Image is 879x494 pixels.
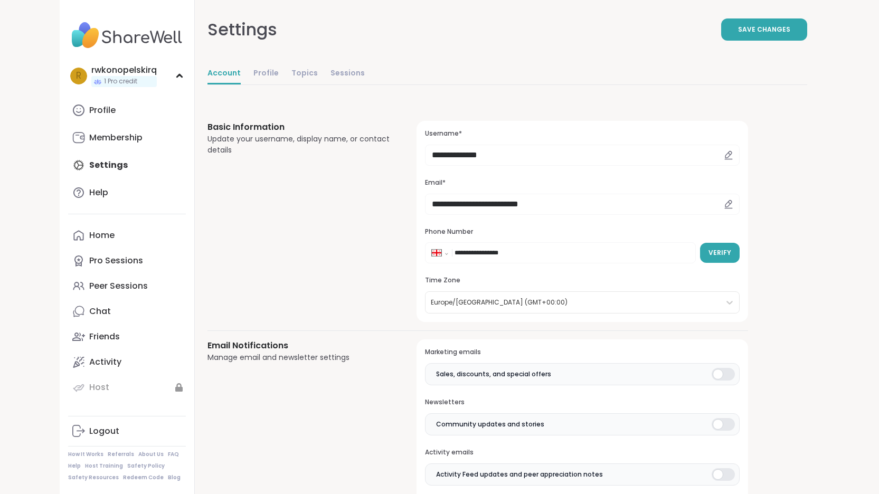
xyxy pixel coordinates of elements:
button: Verify [700,243,740,263]
a: Chat [68,299,186,324]
a: Profile [68,98,186,123]
h3: Activity emails [425,448,739,457]
a: Home [68,223,186,248]
a: Safety Resources [68,474,119,481]
div: Chat [89,306,111,317]
div: Activity [89,356,121,368]
h3: Username* [425,129,739,138]
a: Profile [253,63,279,84]
div: Home [89,230,115,241]
h3: Email Notifications [207,339,392,352]
div: rwkonopelskirq [91,64,157,76]
a: Help [68,180,186,205]
div: Membership [89,132,143,144]
a: Help [68,462,81,470]
a: Peer Sessions [68,273,186,299]
a: Referrals [108,451,134,458]
div: Pro Sessions [89,255,143,267]
div: Help [89,187,108,198]
h3: Marketing emails [425,348,739,357]
span: 1 Pro credit [104,77,137,86]
div: Manage email and newsletter settings [207,352,392,363]
a: Account [207,63,241,84]
a: FAQ [168,451,179,458]
div: Profile [89,104,116,116]
a: Host Training [85,462,123,470]
a: Host [68,375,186,400]
a: Activity [68,349,186,375]
span: Save Changes [738,25,790,34]
div: Host [89,382,109,393]
h3: Time Zone [425,276,739,285]
div: Update your username, display name, or contact details [207,134,392,156]
span: Community updates and stories [436,420,544,429]
div: Friends [89,331,120,343]
a: About Us [138,451,164,458]
span: r [76,69,81,83]
a: Logout [68,419,186,444]
div: Peer Sessions [89,280,148,292]
button: Save Changes [721,18,807,41]
a: Pro Sessions [68,248,186,273]
span: Sales, discounts, and special offers [436,369,551,379]
img: ShareWell Nav Logo [68,17,186,54]
h3: Newsletters [425,398,739,407]
span: Verify [708,248,731,258]
a: Topics [291,63,318,84]
h3: Basic Information [207,121,392,134]
span: Activity Feed updates and peer appreciation notes [436,470,603,479]
a: Safety Policy [127,462,165,470]
a: Redeem Code [123,474,164,481]
a: Sessions [330,63,365,84]
h3: Email* [425,178,739,187]
a: Membership [68,125,186,150]
div: Logout [89,425,119,437]
h3: Phone Number [425,227,739,236]
a: Friends [68,324,186,349]
a: How It Works [68,451,103,458]
a: Blog [168,474,181,481]
div: Settings [207,17,277,42]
